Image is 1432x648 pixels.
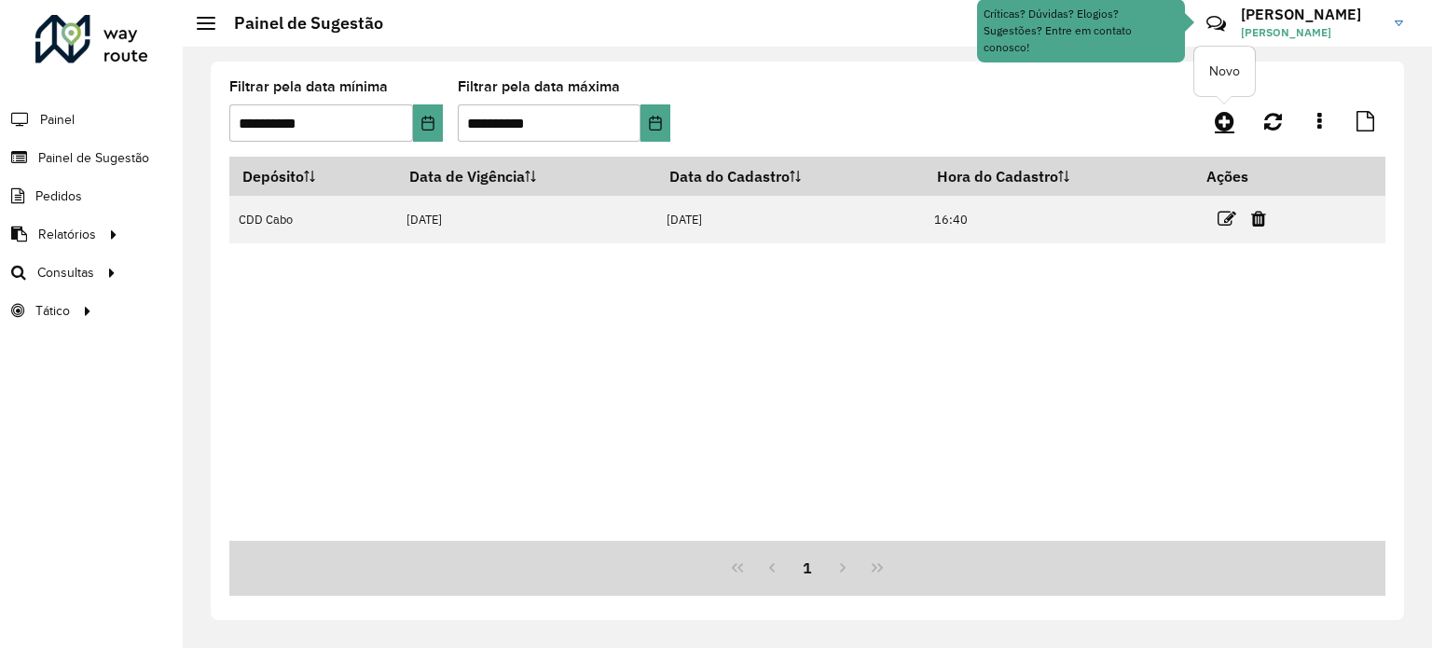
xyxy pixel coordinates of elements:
[1193,157,1305,196] th: Ações
[925,157,1194,196] th: Hora do Cadastro
[1194,47,1255,96] div: Novo
[229,196,397,243] td: CDD Cabo
[790,550,825,586] button: 1
[35,186,82,206] span: Pedidos
[656,196,924,243] td: [DATE]
[38,148,149,168] span: Painel de Sugestão
[656,157,924,196] th: Data do Cadastro
[925,196,1194,243] td: 16:40
[397,196,657,243] td: [DATE]
[37,263,94,283] span: Consultas
[1218,206,1236,231] a: Editar
[397,157,657,196] th: Data de Vigência
[640,104,670,142] button: Choose Date
[40,110,75,130] span: Painel
[1241,24,1381,41] span: [PERSON_NAME]
[38,225,96,244] span: Relatórios
[35,301,70,321] span: Tático
[1251,206,1266,231] a: Excluir
[229,76,388,98] label: Filtrar pela data mínima
[229,157,397,196] th: Depósito
[1241,6,1381,23] h3: [PERSON_NAME]
[1196,4,1236,44] a: Contato Rápido
[413,104,443,142] button: Choose Date
[215,13,383,34] h2: Painel de Sugestão
[458,76,620,98] label: Filtrar pela data máxima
